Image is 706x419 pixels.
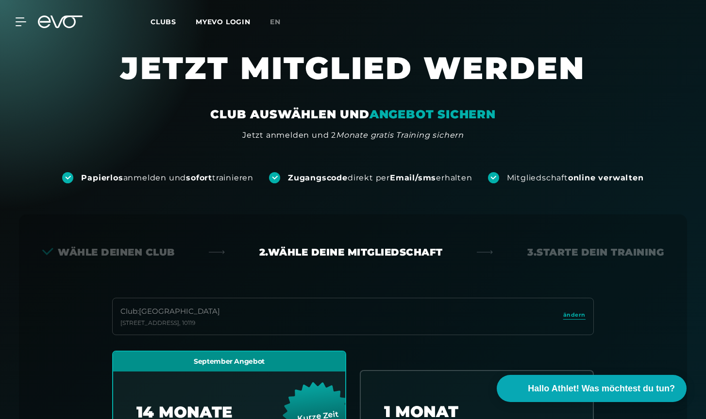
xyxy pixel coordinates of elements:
div: Jetzt anmelden und 2 [242,129,464,141]
a: ändern [563,311,586,322]
div: Wähle deinen Club [42,245,175,259]
strong: Papierlos [81,173,123,182]
div: Club : [GEOGRAPHIC_DATA] [120,306,220,317]
span: ändern [563,311,586,319]
span: Hallo Athlet! Was möchtest du tun? [528,382,675,395]
strong: Email/sms [390,173,436,182]
a: MYEVO LOGIN [196,17,251,26]
div: [STREET_ADDRESS] , 10119 [120,319,220,327]
em: Monate gratis Training sichern [336,130,464,140]
div: Mitgliedschaft [507,173,644,183]
span: Clubs [151,17,176,26]
strong: Zugangscode [288,173,348,182]
div: direkt per erhalten [288,173,472,183]
div: 2. Wähle deine Mitgliedschaft [259,245,443,259]
div: 3. Starte dein Training [527,245,664,259]
em: ANGEBOT SICHERN [370,107,496,121]
button: Hallo Athlet! Was möchtest du tun? [497,375,687,402]
div: CLUB AUSWÄHLEN UND [210,107,495,122]
div: anmelden und trainieren [81,173,253,183]
strong: online verwalten [568,173,644,182]
a: en [270,16,292,28]
h1: JETZT MITGLIED WERDEN [62,48,644,107]
a: Clubs [151,17,196,26]
span: en [270,17,281,26]
strong: sofort [186,173,212,182]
